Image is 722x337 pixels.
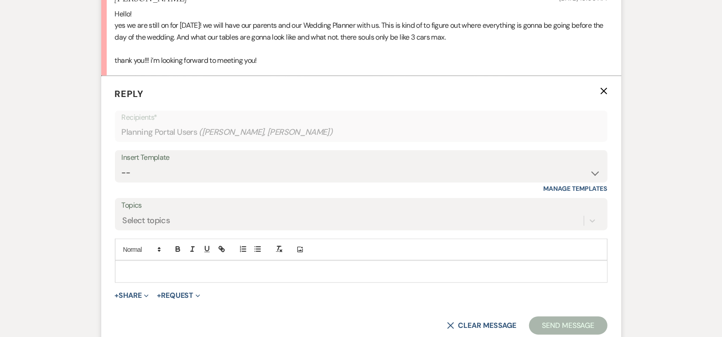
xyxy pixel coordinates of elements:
[447,322,516,329] button: Clear message
[122,123,601,141] div: Planning Portal Users
[122,199,601,212] label: Topics
[157,292,200,299] button: Request
[544,184,608,193] a: Manage Templates
[122,112,601,123] p: Recipients*
[115,8,608,20] p: Hello!
[123,215,170,227] div: Select topics
[115,20,608,43] p: yes we are still on for [DATE]! we will have our parents and our Wedding Planner with us. This is...
[199,126,333,138] span: ( [PERSON_NAME], [PERSON_NAME] )
[157,292,161,299] span: +
[122,151,601,164] div: Insert Template
[115,55,608,66] p: thank you!!! i’m looking forward to meeting you!
[115,292,149,299] button: Share
[529,317,607,335] button: Send Message
[115,292,119,299] span: +
[115,88,144,100] span: Reply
